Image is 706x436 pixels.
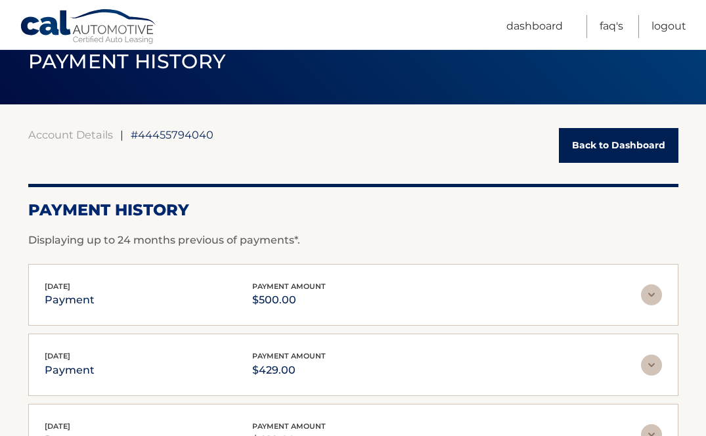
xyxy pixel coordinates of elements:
p: $500.00 [252,291,326,309]
p: payment [45,291,95,309]
a: Logout [651,15,686,38]
span: | [120,128,123,141]
a: Cal Automotive [20,9,158,47]
span: payment amount [252,282,326,291]
a: Account Details [28,128,113,141]
p: Displaying up to 24 months previous of payments*. [28,232,678,248]
h2: Payment History [28,200,678,220]
p: payment [45,361,95,380]
span: [DATE] [45,282,70,291]
span: PAYMENT HISTORY [28,49,226,74]
span: #44455794040 [131,128,213,141]
p: $429.00 [252,361,326,380]
span: [DATE] [45,422,70,431]
a: FAQ's [600,15,623,38]
img: accordion-rest.svg [641,355,662,376]
span: payment amount [252,351,326,360]
a: Dashboard [506,15,563,38]
span: [DATE] [45,351,70,360]
img: accordion-rest.svg [641,284,662,305]
a: Back to Dashboard [559,128,678,163]
span: payment amount [252,422,326,431]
